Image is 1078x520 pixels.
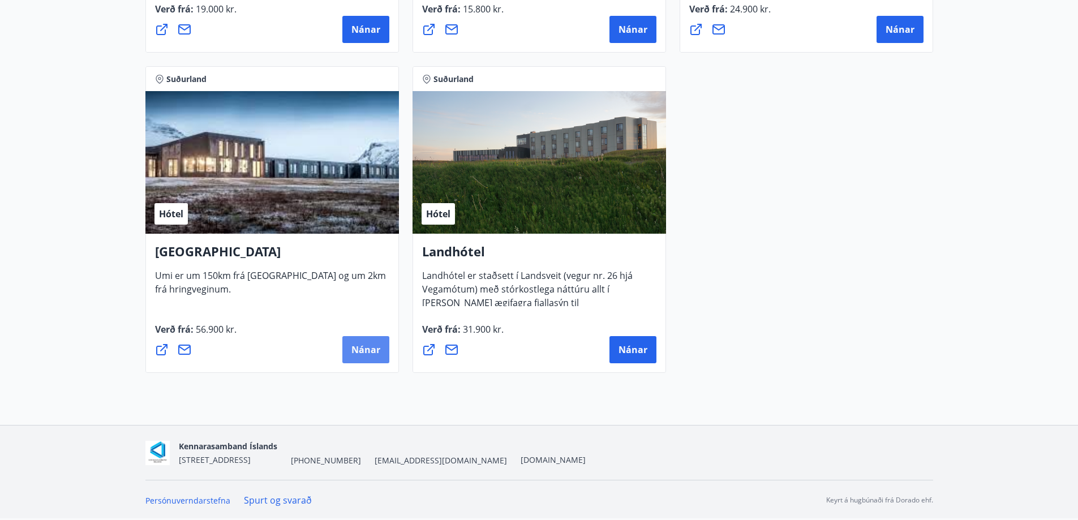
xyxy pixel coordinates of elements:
span: Umi er um 150km frá [GEOGRAPHIC_DATA] og um 2km frá hringveginum. [155,269,386,304]
span: Suðurland [166,74,207,85]
span: Kennarasamband Íslands [179,441,277,452]
button: Nánar [342,336,389,363]
h4: Landhótel [422,243,656,269]
h4: [GEOGRAPHIC_DATA] [155,243,389,269]
span: Suðurland [433,74,474,85]
span: 31.900 kr. [461,323,504,336]
button: Nánar [342,16,389,43]
span: 19.000 kr. [194,3,237,15]
button: Nánar [877,16,924,43]
img: AOgasd1zjyUWmx8qB2GFbzp2J0ZxtdVPFY0E662R.png [145,441,170,465]
span: Landhótel er staðsett í Landsveit (vegur nr. 26 hjá Vegamótum) með stórkostlega náttúru allt í [P... [422,269,633,345]
span: 56.900 kr. [194,323,237,336]
span: [STREET_ADDRESS] [179,454,251,465]
a: [DOMAIN_NAME] [521,454,586,465]
a: Spurt og svarað [244,494,312,506]
a: Persónuverndarstefna [145,495,230,506]
span: 24.900 kr. [728,3,771,15]
button: Nánar [609,16,656,43]
span: Verð frá : [155,323,237,345]
span: Nánar [351,343,380,356]
p: Keyrt á hugbúnaði frá Dorado ehf. [826,495,933,505]
span: Hótel [159,208,183,220]
span: Nánar [619,23,647,36]
span: Nánar [351,23,380,36]
span: Hótel [426,208,450,220]
span: 15.800 kr. [461,3,504,15]
span: Verð frá : [155,3,237,24]
span: Verð frá : [422,3,504,24]
button: Nánar [609,336,656,363]
span: Verð frá : [422,323,504,345]
span: [PHONE_NUMBER] [291,455,361,466]
span: Nánar [619,343,647,356]
span: Verð frá : [689,3,771,24]
span: Nánar [886,23,914,36]
span: [EMAIL_ADDRESS][DOMAIN_NAME] [375,455,507,466]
